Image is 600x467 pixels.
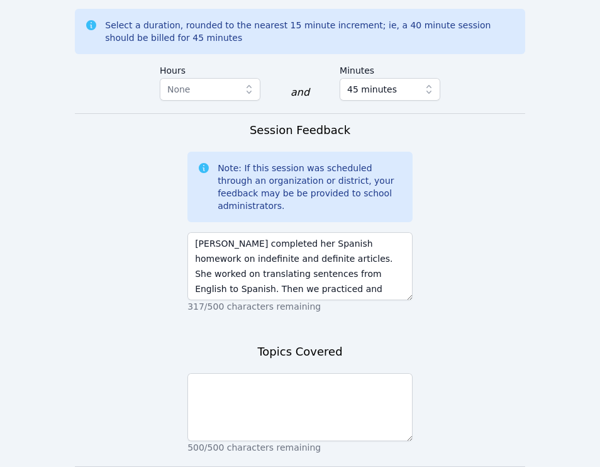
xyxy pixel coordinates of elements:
div: Note: If this session was scheduled through an organization or district, your feedback may be be ... [218,162,403,212]
span: None [167,84,191,94]
h3: Session Feedback [250,121,350,139]
div: Select a duration, rounded to the nearest 15 minute increment; ie, a 40 minute session should be ... [105,19,515,44]
button: 45 minutes [340,78,440,101]
span: 45 minutes [347,82,397,97]
p: 317/500 characters remaining [187,300,413,313]
h3: Topics Covered [257,343,342,361]
p: 500/500 characters remaining [187,441,413,454]
label: Hours [160,59,260,78]
div: and [291,85,309,100]
textarea: [PERSON_NAME] completed her Spanish homework on indefinite and definite articles. She worked on t... [187,232,413,300]
button: None [160,78,260,101]
label: Minutes [340,59,440,78]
